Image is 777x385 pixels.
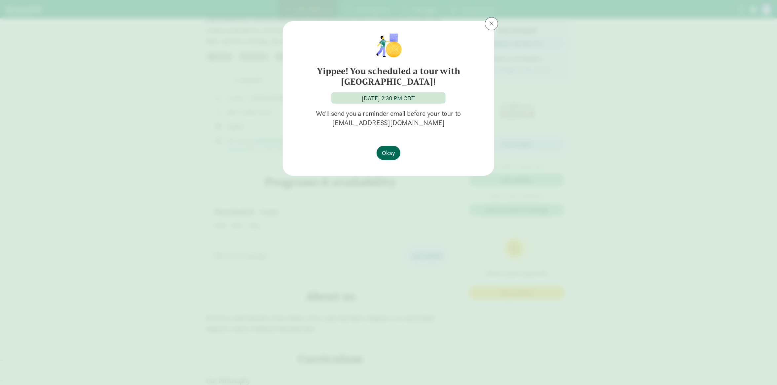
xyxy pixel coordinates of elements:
[293,109,484,127] p: We'll send you a reminder email before your tour to [EMAIL_ADDRESS][DOMAIN_NAME]
[362,94,415,103] div: [DATE] 2:30 PM CDT
[382,148,395,157] span: Okay
[377,146,400,160] button: Okay
[296,66,481,87] h6: Yippee! You scheduled a tour with [GEOGRAPHIC_DATA]!
[372,32,405,58] img: illustration-child1.png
